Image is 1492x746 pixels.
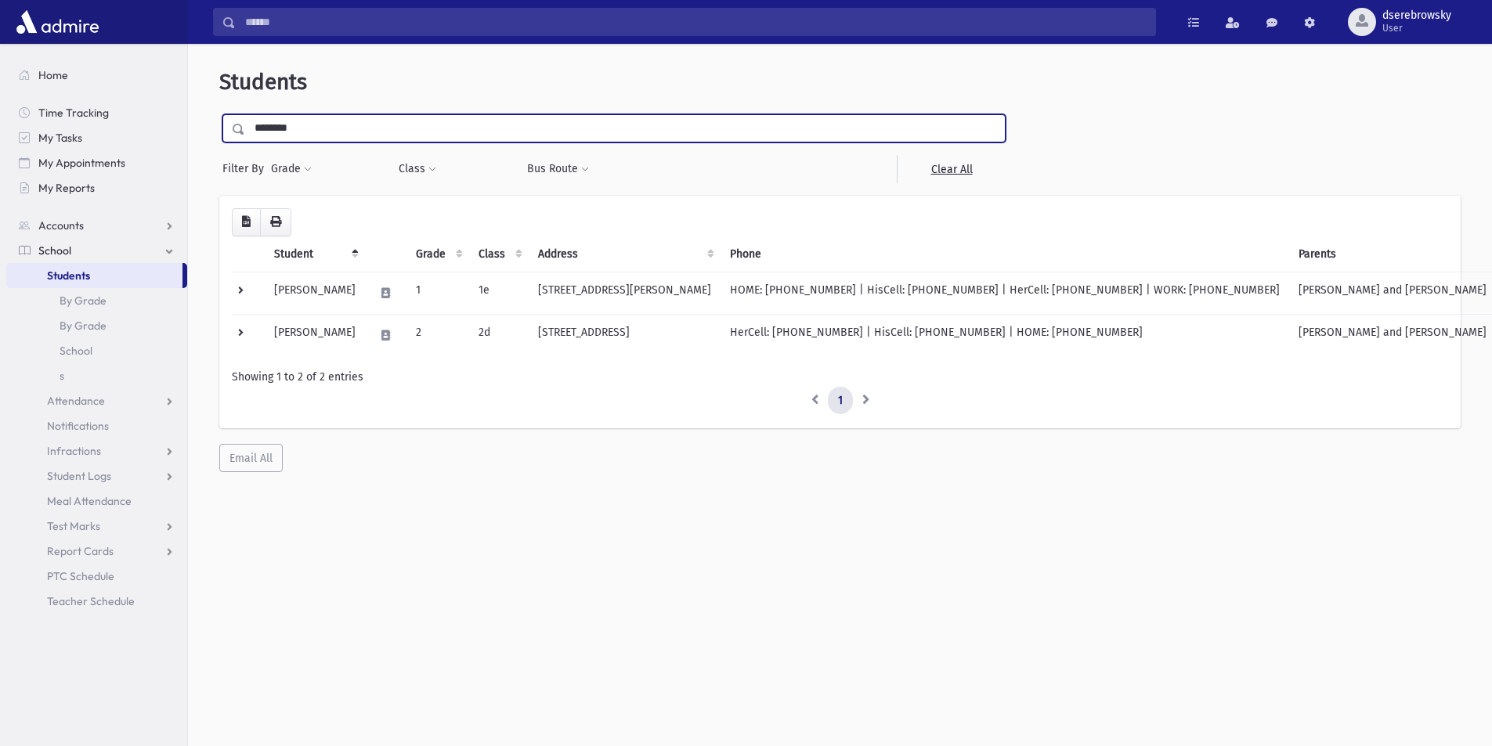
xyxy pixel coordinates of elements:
[6,463,187,488] a: Student Logs
[6,363,187,388] a: s
[6,213,187,238] a: Accounts
[406,236,469,272] th: Grade: activate to sort column ascending
[1382,22,1451,34] span: User
[1382,9,1451,22] span: dserebrowsky
[6,63,187,88] a: Home
[6,564,187,589] a: PTC Schedule
[265,272,365,314] td: [PERSON_NAME]
[260,208,291,236] button: Print
[47,594,135,608] span: Teacher Schedule
[406,314,469,356] td: 2
[721,314,1289,356] td: HerCell: [PHONE_NUMBER] | HisCell: [PHONE_NUMBER] | HOME: [PHONE_NUMBER]
[6,100,187,125] a: Time Tracking
[6,263,182,288] a: Students
[236,8,1155,36] input: Search
[47,394,105,408] span: Attendance
[38,218,84,232] span: Accounts
[222,160,270,177] span: Filter By
[219,69,307,95] span: Students
[6,514,187,539] a: Test Marks
[6,288,187,313] a: By Grade
[47,444,101,458] span: Infractions
[219,444,283,472] button: Email All
[38,156,125,170] span: My Appointments
[897,155,1006,183] a: Clear All
[47,544,114,558] span: Report Cards
[721,236,1289,272] th: Phone
[469,314,529,356] td: 2d
[38,106,109,120] span: Time Tracking
[828,387,853,415] a: 1
[529,236,721,272] th: Address: activate to sort column ascending
[6,488,187,514] a: Meal Attendance
[6,589,187,614] a: Teacher Schedule
[6,338,187,363] a: School
[232,369,1448,385] div: Showing 1 to 2 of 2 entries
[38,243,71,258] span: School
[398,155,437,183] button: Class
[13,6,103,38] img: AdmirePro
[469,236,529,272] th: Class: activate to sort column ascending
[6,150,187,175] a: My Appointments
[6,175,187,200] a: My Reports
[6,313,187,338] a: By Grade
[47,494,132,508] span: Meal Attendance
[721,272,1289,314] td: HOME: [PHONE_NUMBER] | HisCell: [PHONE_NUMBER] | HerCell: [PHONE_NUMBER] | WORK: [PHONE_NUMBER]
[232,208,261,236] button: CSV
[406,272,469,314] td: 1
[529,314,721,356] td: [STREET_ADDRESS]
[47,469,111,483] span: Student Logs
[265,236,365,272] th: Student: activate to sort column descending
[270,155,312,183] button: Grade
[38,68,68,82] span: Home
[6,413,187,438] a: Notifications
[529,272,721,314] td: [STREET_ADDRESS][PERSON_NAME]
[526,155,590,183] button: Bus Route
[38,131,82,145] span: My Tasks
[6,388,187,413] a: Attendance
[38,181,95,195] span: My Reports
[265,314,365,356] td: [PERSON_NAME]
[47,569,114,583] span: PTC Schedule
[6,539,187,564] a: Report Cards
[6,125,187,150] a: My Tasks
[6,238,187,263] a: School
[47,268,90,283] span: Students
[469,272,529,314] td: 1e
[47,519,100,533] span: Test Marks
[6,438,187,463] a: Infractions
[47,419,109,433] span: Notifications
